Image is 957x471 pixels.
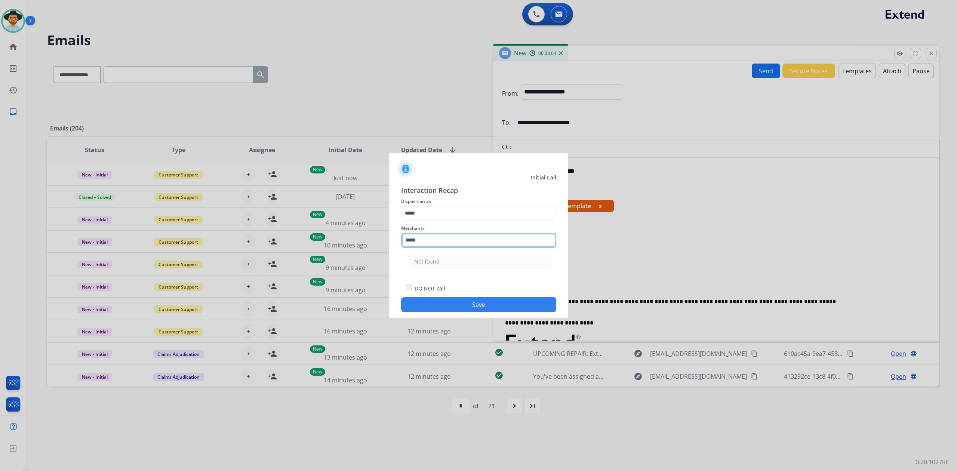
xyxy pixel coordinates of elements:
span: Interaction Recap [401,185,556,197]
div: Not found [414,258,440,265]
label: DO NOT call [415,285,445,292]
span: Merchants [401,224,556,233]
span: Disposition as [401,197,556,206]
button: Save [401,297,556,312]
p: 0.20.1027RC [916,458,950,467]
img: contactIcon [397,160,415,178]
span: Initial Call [531,174,556,181]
